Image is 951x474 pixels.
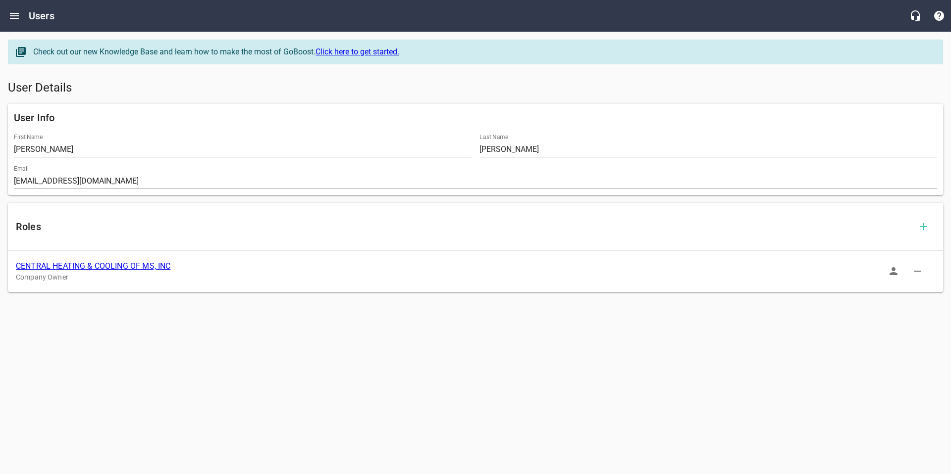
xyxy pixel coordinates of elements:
a: Click here to get started. [316,47,399,56]
div: Check out our new Knowledge Base and learn how to make the most of GoBoost. [33,46,933,58]
label: Email [14,166,29,172]
button: Add Role [911,215,935,238]
button: Sign In as Role [882,259,905,283]
button: Delete Role [905,259,929,283]
h6: Users [29,8,54,24]
button: Open drawer [2,4,26,28]
label: First Name [14,134,43,140]
button: Live Chat [903,4,927,28]
label: Last Name [479,134,508,140]
p: Company Owner [16,272,919,283]
h6: Roles [16,219,911,235]
button: Support Portal [927,4,951,28]
h6: User Info [14,110,937,126]
h5: User Details [8,80,943,96]
a: CENTRAL HEATING & COOLING OF MS, INC [16,261,170,271]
